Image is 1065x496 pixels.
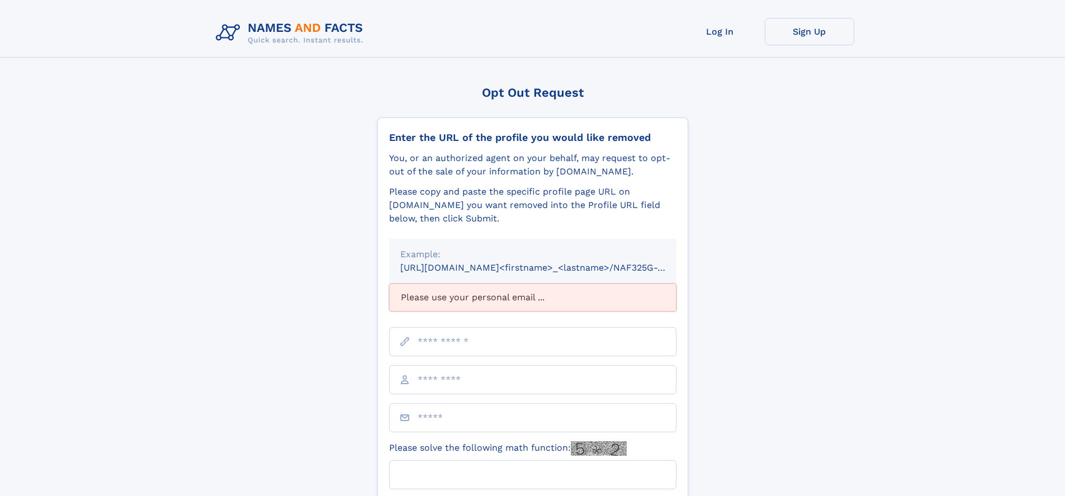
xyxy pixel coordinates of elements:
label: Please solve the following math function: [389,441,627,456]
div: You, or an authorized agent on your behalf, may request to opt-out of the sale of your informatio... [389,152,676,178]
a: Log In [675,18,765,45]
div: Example: [400,248,665,261]
a: Sign Up [765,18,854,45]
div: Enter the URL of the profile you would like removed [389,131,676,144]
div: Please copy and paste the specific profile page URL on [DOMAIN_NAME] you want removed into the Pr... [389,185,676,225]
div: Opt Out Request [377,86,688,100]
small: [URL][DOMAIN_NAME]<firstname>_<lastname>/NAF325G-xxxxxxxx [400,262,698,273]
div: Please use your personal email ... [389,284,676,311]
img: Logo Names and Facts [211,18,372,48]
